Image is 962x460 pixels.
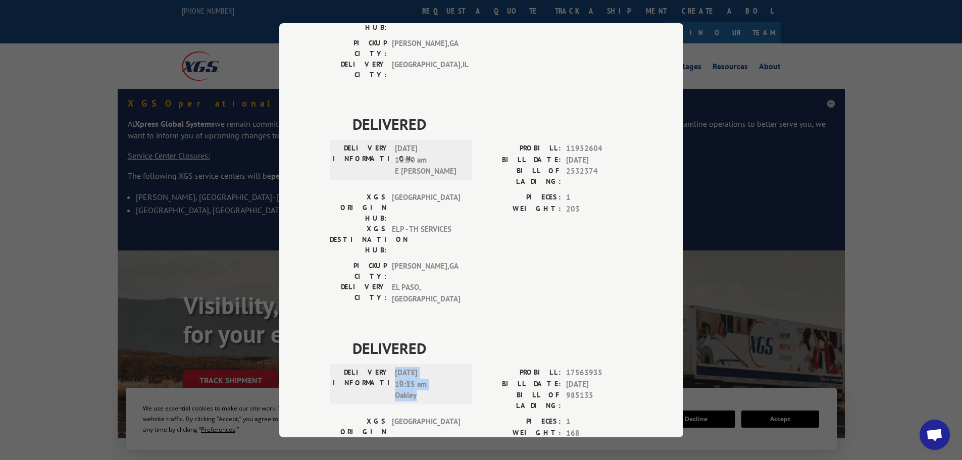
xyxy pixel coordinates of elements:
span: DELIVERED [352,113,633,135]
label: XGS DESTINATION HUB: [330,224,387,255]
span: 168 [566,427,633,439]
span: EL PASO , [GEOGRAPHIC_DATA] [392,282,460,304]
span: [GEOGRAPHIC_DATA] [392,192,460,224]
label: DELIVERY CITY: [330,282,387,304]
span: [GEOGRAPHIC_DATA] , IL [392,59,460,80]
span: 203 [566,203,633,215]
label: DELIVERY CITY: [330,59,387,80]
label: DELIVERY INFORMATION: [333,143,390,177]
span: ELP - TH SERVICES [392,224,460,255]
span: [DATE] [566,154,633,166]
label: PROBILL: [481,367,561,379]
span: 1 [566,416,633,428]
label: PROBILL: [481,143,561,155]
label: WEIGHT: [481,203,561,215]
label: BILL OF LADING: [481,390,561,411]
span: [PERSON_NAME] , GA [392,38,460,59]
span: DELIVERED [352,337,633,360]
span: [GEOGRAPHIC_DATA] [392,1,460,33]
span: [DATE] [566,378,633,390]
label: WEIGHT: [481,427,561,439]
label: BILL OF LADING: [481,166,561,187]
span: 2532374 [566,166,633,187]
span: 1 [566,192,633,203]
label: PICKUP CITY: [330,261,387,282]
label: XGS DESTINATION HUB: [330,1,387,33]
label: BILL DATE: [481,154,561,166]
label: XGS ORIGIN HUB: [330,192,387,224]
label: DELIVERY INFORMATION: [333,367,390,401]
span: [DATE] 10:15 am Oakley [395,367,463,401]
span: [GEOGRAPHIC_DATA] [392,416,460,448]
a: Open chat [920,420,950,450]
span: 985135 [566,390,633,411]
label: BILL DATE: [481,378,561,390]
label: XGS ORIGIN HUB: [330,416,387,448]
span: [PERSON_NAME] , GA [392,261,460,282]
span: 17563935 [566,367,633,379]
span: [DATE] 10:30 am E [PERSON_NAME] [395,143,463,177]
label: PIECES: [481,192,561,203]
span: 11952604 [566,143,633,155]
label: PICKUP CITY: [330,38,387,59]
label: PIECES: [481,416,561,428]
